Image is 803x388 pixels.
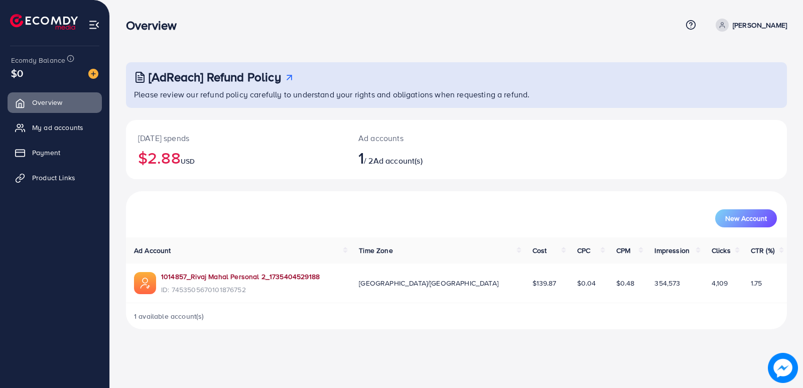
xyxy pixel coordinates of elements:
a: [PERSON_NAME] [712,19,787,32]
img: image [88,69,98,79]
span: Impression [654,245,690,255]
span: Overview [32,97,62,107]
span: 354,573 [654,278,680,288]
span: $139.87 [532,278,557,288]
p: Please review our refund policy carefully to understand your rights and obligations when requesti... [134,88,781,100]
span: Cost [532,245,547,255]
span: CTR (%) [751,245,774,255]
span: USD [181,156,195,166]
img: menu [88,19,100,31]
a: Overview [8,92,102,112]
span: $0.04 [577,278,596,288]
h3: Overview [126,18,185,33]
span: Payment [32,148,60,158]
span: CPM [616,245,630,255]
span: Ad Account [134,245,171,255]
span: ID: 7453505670101876752 [161,285,320,295]
span: $0.48 [616,278,635,288]
p: [PERSON_NAME] [733,19,787,31]
span: CPC [577,245,590,255]
button: New Account [715,209,777,227]
span: My ad accounts [32,122,83,133]
span: Ecomdy Balance [11,55,65,65]
span: 4,109 [712,278,728,288]
h2: / 2 [358,148,499,167]
p: [DATE] spends [138,132,334,144]
span: Time Zone [359,245,392,255]
span: Clicks [712,245,731,255]
img: logo [10,14,78,30]
a: Product Links [8,168,102,188]
span: Product Links [32,173,75,183]
span: 1 available account(s) [134,311,204,321]
h2: $2.88 [138,148,334,167]
span: [GEOGRAPHIC_DATA]/[GEOGRAPHIC_DATA] [359,278,498,288]
span: Ad account(s) [373,155,423,166]
h3: [AdReach] Refund Policy [149,70,281,84]
span: 1.75 [751,278,762,288]
img: image [768,353,798,383]
img: ic-ads-acc.e4c84228.svg [134,272,156,294]
p: Ad accounts [358,132,499,144]
a: My ad accounts [8,117,102,138]
span: New Account [725,215,767,222]
a: Payment [8,143,102,163]
span: 1 [358,146,364,169]
span: $0 [11,66,23,80]
a: 1014857_Rivaj Mahal Personal 2_1735404529188 [161,272,320,282]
